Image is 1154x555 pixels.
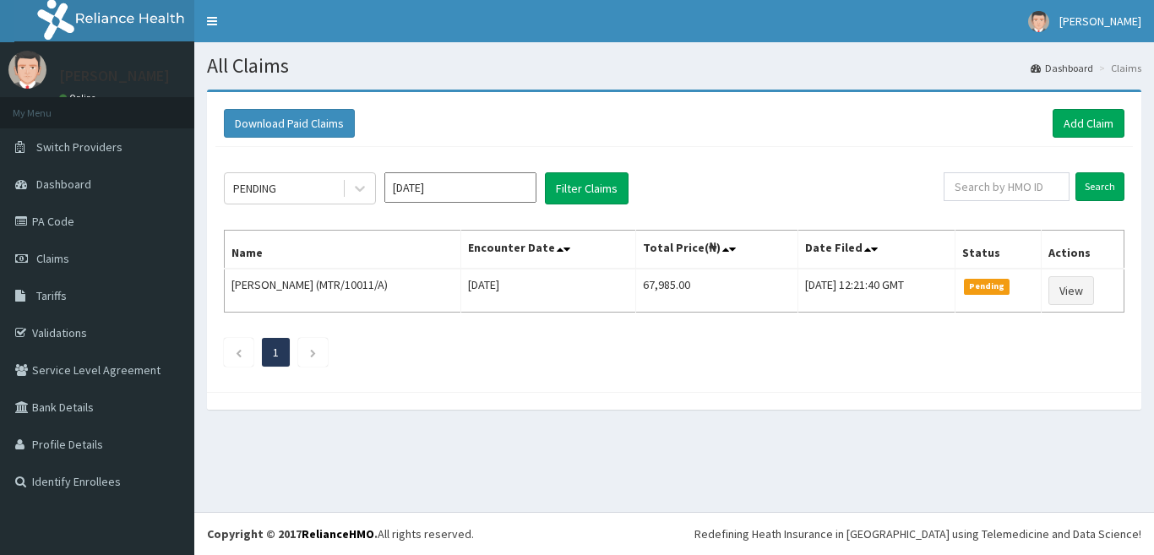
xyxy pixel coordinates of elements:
a: Next page [309,345,317,360]
span: Dashboard [36,177,91,192]
a: RelianceHMO [302,526,374,541]
input: Search by HMO ID [944,172,1070,201]
th: Total Price(₦) [636,231,798,269]
a: View [1048,276,1094,305]
th: Actions [1041,231,1124,269]
input: Search [1075,172,1124,201]
span: Pending [964,279,1010,294]
li: Claims [1095,61,1141,75]
a: Add Claim [1053,109,1124,138]
a: Online [59,92,100,104]
p: [PERSON_NAME] [59,68,170,84]
td: [PERSON_NAME] (MTR/10011/A) [225,269,461,313]
th: Status [955,231,1041,269]
span: Tariffs [36,288,67,303]
td: [DATE] 12:21:40 GMT [798,269,955,313]
div: PENDING [233,180,276,197]
span: Claims [36,251,69,266]
span: [PERSON_NAME] [1059,14,1141,29]
a: Dashboard [1031,61,1093,75]
a: Previous page [235,345,242,360]
input: Select Month and Year [384,172,536,203]
th: Date Filed [798,231,955,269]
th: Name [225,231,461,269]
img: User Image [1028,11,1049,32]
button: Filter Claims [545,172,629,204]
th: Encounter Date [460,231,636,269]
button: Download Paid Claims [224,109,355,138]
td: 67,985.00 [636,269,798,313]
td: [DATE] [460,269,636,313]
h1: All Claims [207,55,1141,77]
span: Switch Providers [36,139,122,155]
img: User Image [8,51,46,89]
a: Page 1 is your current page [273,345,279,360]
footer: All rights reserved. [194,512,1154,555]
div: Redefining Heath Insurance in [GEOGRAPHIC_DATA] using Telemedicine and Data Science! [694,525,1141,542]
strong: Copyright © 2017 . [207,526,378,541]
